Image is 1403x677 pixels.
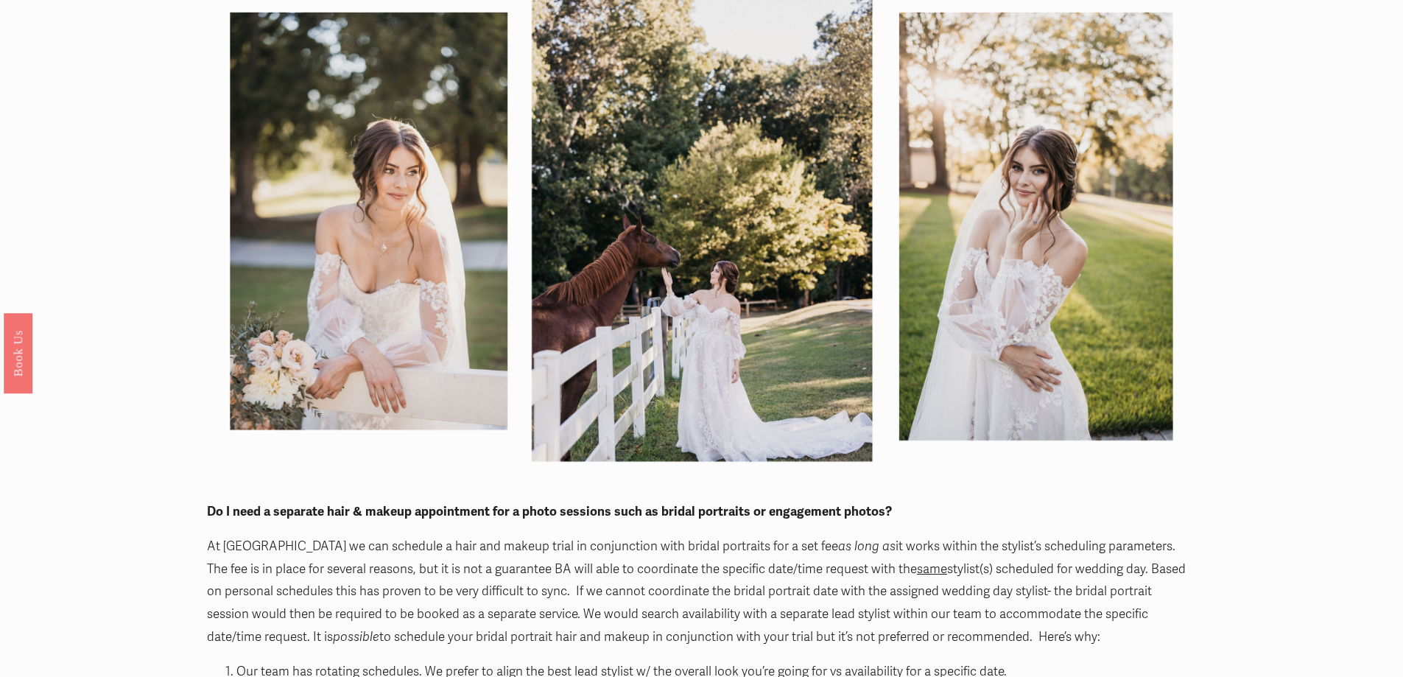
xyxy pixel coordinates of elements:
[207,536,1196,648] p: At [GEOGRAPHIC_DATA] we can schedule a hair and makeup trial in conjunction with bridal portraits...
[207,504,892,519] strong: Do I need a separate hair & makeup appointment for a photo sessions such as bridal portraits or e...
[333,629,379,645] em: possible
[838,539,896,554] em: as long as
[4,312,32,393] a: Book Us
[917,561,947,577] span: same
